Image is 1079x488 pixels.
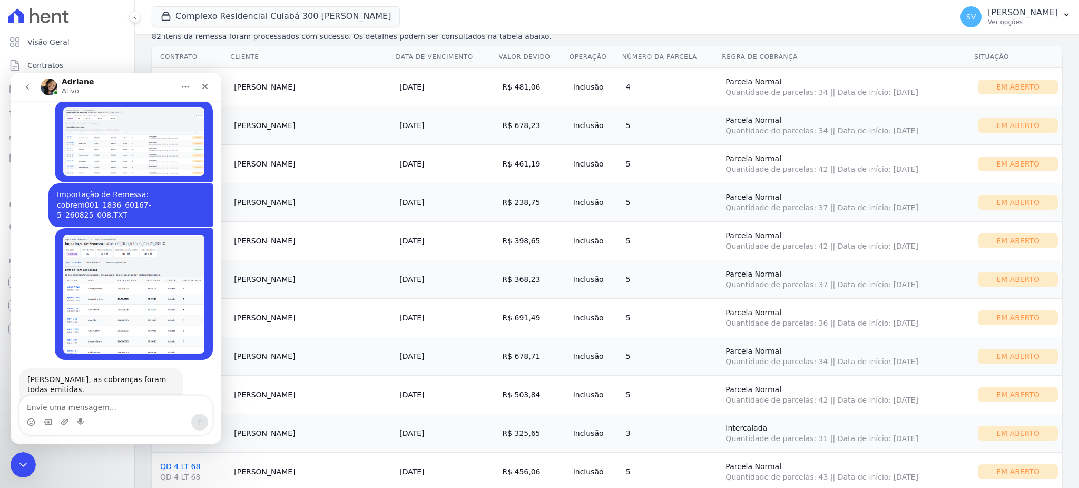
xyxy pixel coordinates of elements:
span: Quantidade de parcelas: 42 || Data de início: [DATE] [725,241,969,251]
iframe: Intercom live chat [11,452,36,477]
th: Data de Vencimento [395,46,498,68]
td: Intercalada [721,414,974,452]
div: Adriane diz… [8,296,202,330]
td: Parcela Normal [721,260,974,298]
th: Valor devido [498,46,568,68]
td: Parcela Normal [721,106,974,144]
div: Importação de Remessa: cobrem001_1836_60167-5_260825_008.TXT [38,111,202,154]
div: Em Aberto [978,310,1058,325]
a: Negativação [4,217,130,238]
td: R$ 678,71 [498,337,568,375]
p: [PERSON_NAME] [988,7,1058,18]
div: Em Aberto [978,387,1058,402]
span: Quantidade de parcelas: 37 || Data de início: [DATE] [725,202,969,213]
td: [PERSON_NAME] [230,221,395,260]
td: [DATE] [395,221,498,260]
td: Inclusão [569,414,622,452]
td: Inclusão [569,183,622,221]
td: [DATE] [395,67,498,106]
td: [DATE] [395,337,498,375]
span: Quantidade de parcelas: 37 || Data de início: [DATE] [725,279,969,290]
td: R$ 398,65 [498,221,568,260]
td: Parcela Normal [721,375,974,414]
td: 5 [622,183,722,221]
span: Quantidade de parcelas: 34 || Data de início: [DATE] [725,125,969,136]
a: Minha Carteira [4,148,130,169]
td: 5 [622,144,722,183]
td: [DATE] [395,414,498,452]
td: Parcela Normal [721,144,974,183]
div: Em Aberto [978,195,1058,210]
th: Operação [569,46,622,68]
td: [DATE] [395,183,498,221]
td: 5 [622,106,722,144]
span: Visão Geral [27,37,70,47]
td: 4 [622,67,722,106]
td: [PERSON_NAME] [230,67,395,106]
td: R$ 325,65 [498,414,568,452]
td: Parcela Normal [721,183,974,221]
div: [PERSON_NAME], as cobranças foram todas emitidas. [8,296,173,329]
td: 3 [622,414,722,452]
div: Em Aberto [978,464,1058,479]
a: Parcelas [4,78,130,99]
td: [DATE] [395,260,498,298]
th: Regra de Cobrança [721,46,974,68]
a: Conta Hent [4,295,130,316]
td: R$ 481,06 [498,67,568,106]
div: Em Aberto [978,118,1058,133]
a: Recebíveis [4,272,130,293]
a: Transferências [4,171,130,192]
div: Em Aberto [978,80,1058,94]
span: SV [966,13,976,21]
td: [DATE] [395,298,498,337]
td: R$ 691,49 [498,298,568,337]
td: 5 [622,260,722,298]
td: Inclusão [569,260,622,298]
span: Quantidade de parcelas: 34 || Data de início: [DATE] [725,356,969,367]
td: Inclusão [569,67,622,106]
button: Enviar uma mensagem [181,341,198,358]
td: [PERSON_NAME] [230,183,395,221]
a: Lotes [4,101,130,122]
span: Quantidade de parcelas: 43 || Data de início: [DATE] [725,472,969,482]
div: Plataformas [8,255,126,268]
span: Quantidade de parcelas: 42 || Data de início: [DATE] [725,395,969,405]
td: Parcela Normal [721,298,974,337]
div: SHIRLEY diz… [8,155,202,296]
p: 82 itens da remessa foram processados com sucesso. Os detalhes podem ser consultados na tabela ab... [152,31,1062,42]
td: Inclusão [569,106,622,144]
td: [PERSON_NAME] [230,375,395,414]
td: [PERSON_NAME] [230,260,395,298]
td: R$ 238,75 [498,183,568,221]
button: Selecionador de GIF [33,345,42,354]
div: Em Aberto [978,272,1058,287]
td: [PERSON_NAME] [230,144,395,183]
div: Em Aberto [978,233,1058,248]
div: Em Aberto [978,349,1058,364]
div: Importação de Remessa: cobrem001_1836_60167-5_260825_008.TXT [46,117,194,148]
textarea: Envie uma mensagem... [9,323,202,341]
span: Quantidade de parcelas: 34 || Data de início: [DATE] [725,87,969,97]
button: Complexo Residencial Cuiabá 300 [PERSON_NAME] [152,6,400,26]
th: Número da Parcela [622,46,722,68]
p: Ver opções [988,18,1058,26]
span: Contratos [27,60,63,71]
td: R$ 368,23 [498,260,568,298]
td: Inclusão [569,221,622,260]
span: Quantidade de parcelas: 36 || Data de início: [DATE] [725,318,969,328]
td: R$ 503,84 [498,375,568,414]
a: QD 4 LT 68QD 4 LT 68 [160,462,225,482]
td: [PERSON_NAME] [230,298,395,337]
th: Situação [974,46,1062,68]
button: Selecionador de Emoji [16,345,25,354]
td: Parcela Normal [721,337,974,375]
td: Inclusão [569,144,622,183]
td: Parcela Normal [721,221,974,260]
